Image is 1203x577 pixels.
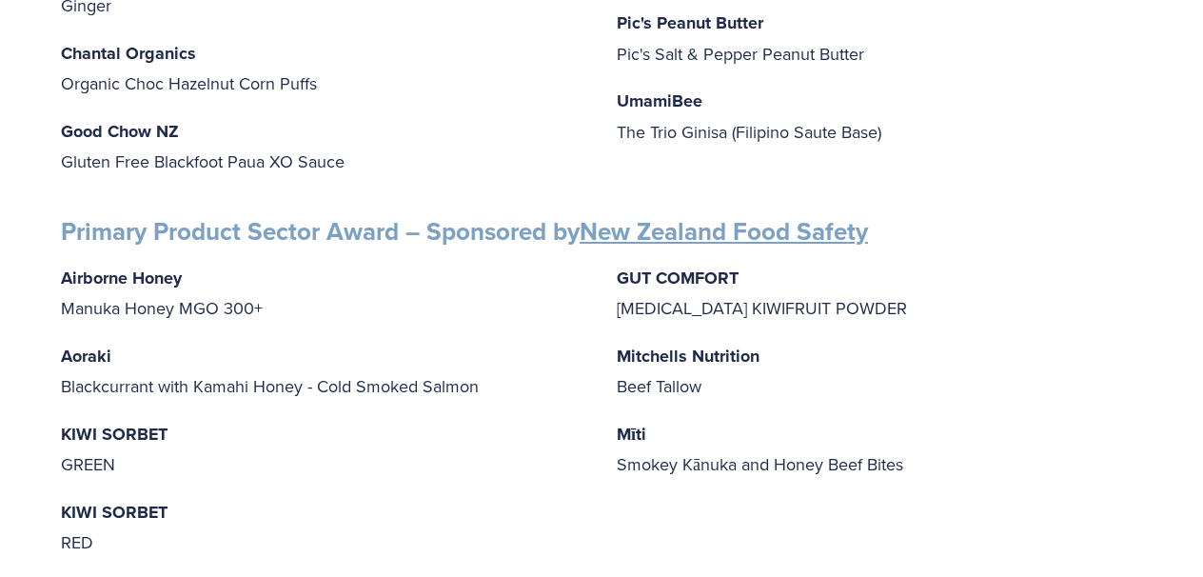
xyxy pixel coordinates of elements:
strong: Mīti [617,422,646,447]
p: GREEN [61,419,586,480]
p: Manuka Honey MGO 300+ [61,263,586,324]
strong: Mitchells Nutrition [617,344,759,368]
p: Beef Tallow [617,341,1142,402]
strong: Pic's Peanut Butter [617,10,763,35]
strong: Chantal Organics [61,41,196,66]
p: Pic's Salt & Pepper Peanut Butter [617,8,1142,69]
p: The Trio Ginisa (Filipino Saute Base) [617,86,1142,147]
strong: Primary Product Sector Award – Sponsored by [61,213,868,249]
p: [MEDICAL_DATA] KIWIFRUIT POWDER [617,263,1142,324]
strong: KIWI SORBET [61,422,168,447]
p: RED [61,497,586,558]
strong: Airborne Honey [61,266,182,290]
strong: Aoraki [61,344,111,368]
p: Blackcurrant with Kamahi Honey - Cold Smoked Salmon [61,341,586,402]
a: New Zealand Food Safety [580,213,868,249]
p: Organic Choc Hazelnut Corn Puffs [61,38,586,99]
p: Gluten Free Blackfoot Paua XO Sauce [61,116,586,177]
strong: UmamiBee [617,89,702,113]
strong: Good Chow NZ [61,119,179,144]
p: Smokey Kānuka and Honey Beef Bites [617,419,1142,480]
strong: GUT COMFORT [617,266,739,290]
strong: KIWI SORBET [61,500,168,525]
